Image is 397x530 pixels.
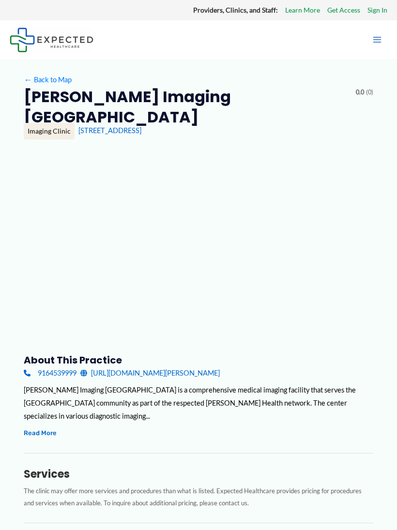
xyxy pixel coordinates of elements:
[24,468,373,481] h3: Services
[367,4,387,16] a: Sign In
[24,427,57,439] button: Read More
[193,6,278,14] strong: Providers, Clinics, and Staff:
[24,123,75,139] div: Imaging Clinic
[80,366,220,379] a: [URL][DOMAIN_NAME][PERSON_NAME]
[24,485,373,509] p: The clinic may offer more services and procedures than what is listed. Expected Healthcare provid...
[367,30,387,50] button: Main menu toggle
[285,4,320,16] a: Learn More
[78,126,141,135] a: [STREET_ADDRESS]
[24,73,72,86] a: ←Back to Map
[366,87,373,98] span: (0)
[10,28,93,52] img: Expected Healthcare Logo - side, dark font, small
[356,87,364,98] span: 0.0
[24,354,373,366] h3: About this practice
[327,4,360,16] a: Get Access
[24,76,32,84] span: ←
[24,366,76,379] a: 9164539999
[24,87,348,127] h2: [PERSON_NAME] Imaging [GEOGRAPHIC_DATA]
[24,383,373,423] div: [PERSON_NAME] Imaging [GEOGRAPHIC_DATA] is a comprehensive medical imaging facility that serves t...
